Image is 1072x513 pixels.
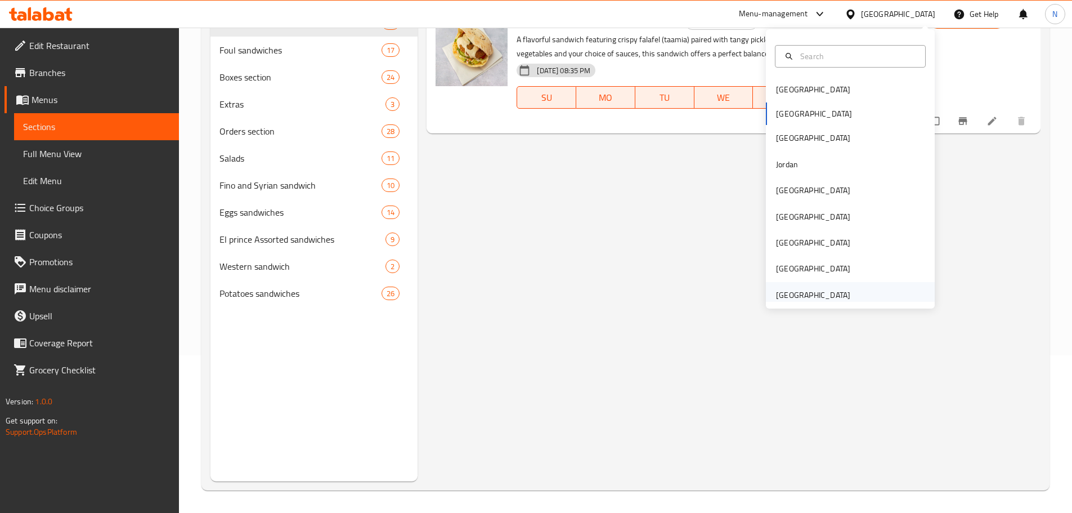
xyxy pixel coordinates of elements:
span: 9 [386,234,399,245]
button: TH [753,86,812,109]
a: Full Menu View [14,140,179,167]
div: Orders section28 [210,118,418,145]
div: Foul sandwiches17 [210,37,418,64]
button: WE [694,86,753,109]
div: [GEOGRAPHIC_DATA] [776,83,850,96]
span: N [1052,8,1057,20]
a: Promotions [5,248,179,275]
span: 3 [386,99,399,110]
a: Branches [5,59,179,86]
a: Menus [5,86,179,113]
div: [GEOGRAPHIC_DATA] [776,262,850,275]
a: Edit menu item [986,115,1000,127]
div: items [382,124,400,138]
span: Boxes section [219,70,382,84]
div: El prince Assorted sandwiches9 [210,226,418,253]
span: 14 [382,207,399,218]
button: delete [1009,109,1036,133]
a: Choice Groups [5,194,179,221]
a: Coverage Report [5,329,179,356]
div: items [382,43,400,57]
a: Upsell [5,302,179,329]
span: Menus [32,93,170,106]
div: items [382,206,400,219]
span: Edit Restaurant [29,39,170,52]
span: Version: [6,394,33,409]
span: Eggs sandwiches [219,206,382,219]
div: items [382,151,400,165]
span: Foul sandwiches [219,43,382,57]
p: A flavorful sandwich featuring crispy falafel (taamia) paired with tangy pickled lemons. Served i... [517,33,930,61]
span: TH [757,90,808,106]
span: 28 [382,126,399,137]
span: Salads [219,151,382,165]
a: Support.OpsPlatform [6,425,77,439]
a: Menu disclaimer [5,275,179,302]
div: [GEOGRAPHIC_DATA] [776,237,850,249]
span: Coupons [29,228,170,242]
span: Potatoes sandwiches [219,287,382,300]
div: Eggs sandwiches14 [210,199,418,226]
div: Potatoes sandwiches26 [210,280,418,307]
span: Grocery Checklist [29,363,170,377]
button: Branch-specific-item [950,109,977,133]
span: Western sandwich [219,260,386,273]
span: Edit Menu [23,174,170,188]
span: 1.0.0 [35,394,52,409]
a: Grocery Checklist [5,356,179,383]
button: TU [635,86,694,109]
span: Select to update [925,110,948,132]
button: SU [517,86,576,109]
div: Boxes section24 [210,64,418,91]
span: Menu disclaimer [29,282,170,296]
div: items [382,70,400,84]
a: Edit Menu [14,167,179,194]
span: Sections [23,120,170,133]
span: 24 [382,72,399,83]
span: TU [640,90,690,106]
div: Jordan [776,158,798,171]
span: 10 [382,180,399,191]
span: Branches [29,66,170,79]
div: items [385,97,400,111]
nav: Menu sections [210,5,418,311]
div: items [382,179,400,192]
span: Orders section [219,124,382,138]
div: [GEOGRAPHIC_DATA] [861,8,935,20]
span: Extras [219,97,386,111]
h6: 0 EGP [1008,14,1031,30]
span: 26 [382,288,399,299]
div: items [385,233,400,246]
img: Taamia With Pickled Lemons With Safflower [436,14,508,86]
button: MO [576,86,635,109]
div: [GEOGRAPHIC_DATA] [776,289,850,301]
span: Upsell [29,309,170,323]
span: WE [699,90,749,106]
div: [GEOGRAPHIC_DATA] [776,132,850,144]
a: Coupons [5,221,179,248]
div: items [385,260,400,273]
span: 2 [386,261,399,272]
a: Sections [14,113,179,140]
a: Edit Restaurant [5,32,179,59]
span: SU [522,90,572,106]
input: Search [796,50,918,63]
div: Western sandwich2 [210,253,418,280]
span: Full Menu View [23,147,170,160]
span: Choice Groups [29,201,170,215]
span: Fino and Syrian sandwich [219,179,382,192]
span: 17 [382,45,399,56]
span: El prince Assorted sandwiches [219,233,386,246]
span: Promotions [29,255,170,269]
span: 11 [382,153,399,164]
